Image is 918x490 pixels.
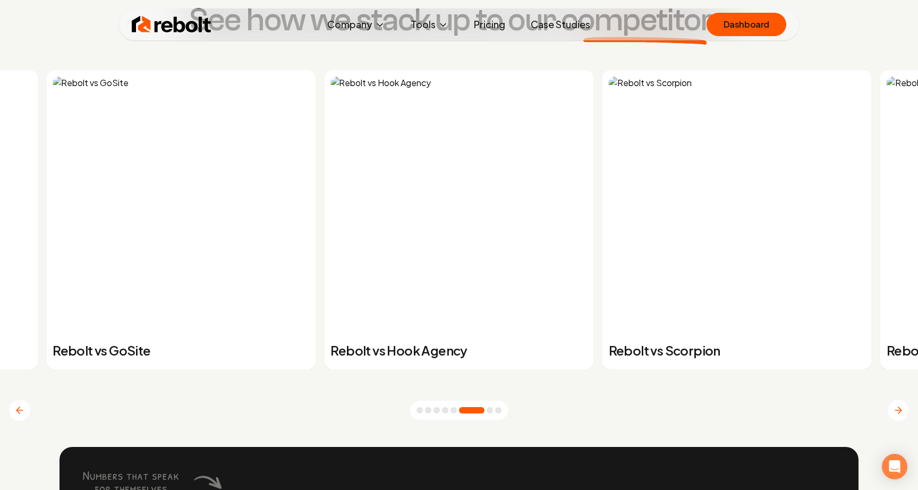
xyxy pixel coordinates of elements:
img: Rebolt vs Scorpion [609,77,865,333]
img: Rebolt vs Hook Agency [330,77,587,333]
span: competitors [561,4,729,36]
h3: See how we stack up to our [189,4,729,36]
button: Go to slide 1 [416,407,423,413]
button: Previous slide [8,399,31,421]
a: Rebolt vs ScorpionRebolt vs Scorpion [602,70,872,369]
img: Rebolt Logo [132,14,211,35]
button: Go to slide 5 [450,407,457,413]
button: Go to slide 3 [433,407,440,413]
p: Rebolt vs Hook Agency [330,342,587,359]
button: Go to slide 2 [425,407,431,413]
button: Tools [402,14,457,35]
a: Rebolt vs GoSiteRebolt vs GoSite [46,70,316,369]
a: Dashboard [707,13,786,36]
p: Rebolt vs GoSite [53,342,309,359]
button: Go to slide 4 [442,407,448,413]
a: Rebolt vs Hook AgencyRebolt vs Hook Agency [324,70,593,369]
button: Next slide [887,399,909,421]
button: Go to slide 8 [495,407,501,413]
a: Case Studies [522,14,599,35]
button: Go to slide 7 [487,407,493,413]
a: Pricing [465,14,514,35]
img: Rebolt vs GoSite [53,77,309,333]
button: Company [319,14,394,35]
div: Open Intercom Messenger [882,454,907,479]
p: Rebolt vs Scorpion [609,342,865,359]
button: Go to slide 6 [459,407,484,413]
